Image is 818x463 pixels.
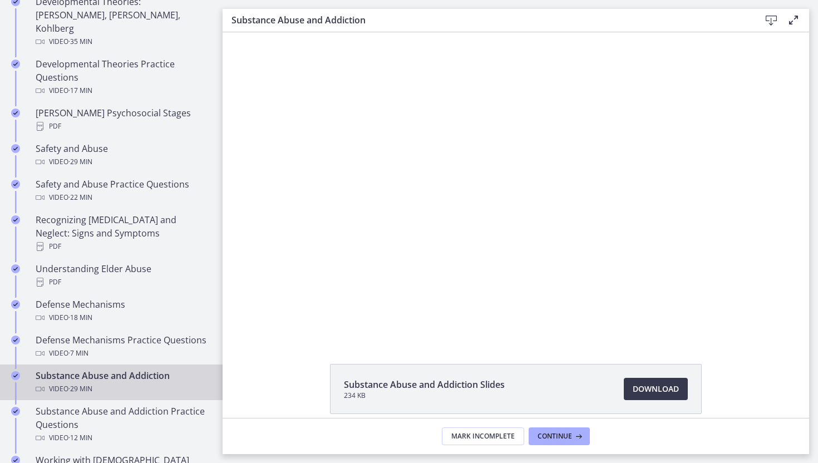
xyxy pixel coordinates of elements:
div: Video [36,431,209,445]
i: Completed [11,371,20,380]
span: Continue [538,432,572,441]
span: Mark Incomplete [451,432,515,441]
span: · 7 min [68,347,88,360]
a: Download [624,378,688,400]
span: Substance Abuse and Addiction Slides [344,378,505,391]
div: Substance Abuse and Addiction Practice Questions [36,405,209,445]
i: Completed [11,300,20,309]
i: Completed [11,336,20,344]
div: Recognizing [MEDICAL_DATA] and Neglect: Signs and Symptoms [36,213,209,253]
i: Completed [11,180,20,189]
div: Safety and Abuse Practice Questions [36,178,209,204]
i: Completed [11,407,20,416]
span: · 17 min [68,84,92,97]
div: Understanding Elder Abuse [36,262,209,289]
div: Video [36,155,209,169]
div: Video [36,311,209,324]
div: Video [36,347,209,360]
i: Completed [11,60,20,68]
div: PDF [36,120,209,133]
div: Safety and Abuse [36,142,209,169]
span: · 29 min [68,155,92,169]
span: · 18 min [68,311,92,324]
i: Completed [11,215,20,224]
span: · 29 min [68,382,92,396]
div: Developmental Theories Practice Questions [36,57,209,97]
h3: Substance Abuse and Addiction [231,13,742,27]
div: Defense Mechanisms [36,298,209,324]
i: Completed [11,109,20,117]
span: · 12 min [68,431,92,445]
span: 234 KB [344,391,505,400]
i: Completed [11,144,20,153]
span: Download [633,382,679,396]
div: PDF [36,275,209,289]
button: Mark Incomplete [442,427,524,445]
span: · 35 min [68,35,92,48]
div: Video [36,382,209,396]
span: · 22 min [68,191,92,204]
i: Completed [11,264,20,273]
div: Video [36,84,209,97]
div: PDF [36,240,209,253]
div: Defense Mechanisms Practice Questions [36,333,209,360]
div: Substance Abuse and Addiction [36,369,209,396]
div: [PERSON_NAME] Psychosocial Stages [36,106,209,133]
div: Video [36,191,209,204]
div: Video [36,35,209,48]
iframe: Video Lesson [223,32,809,338]
button: Continue [529,427,590,445]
